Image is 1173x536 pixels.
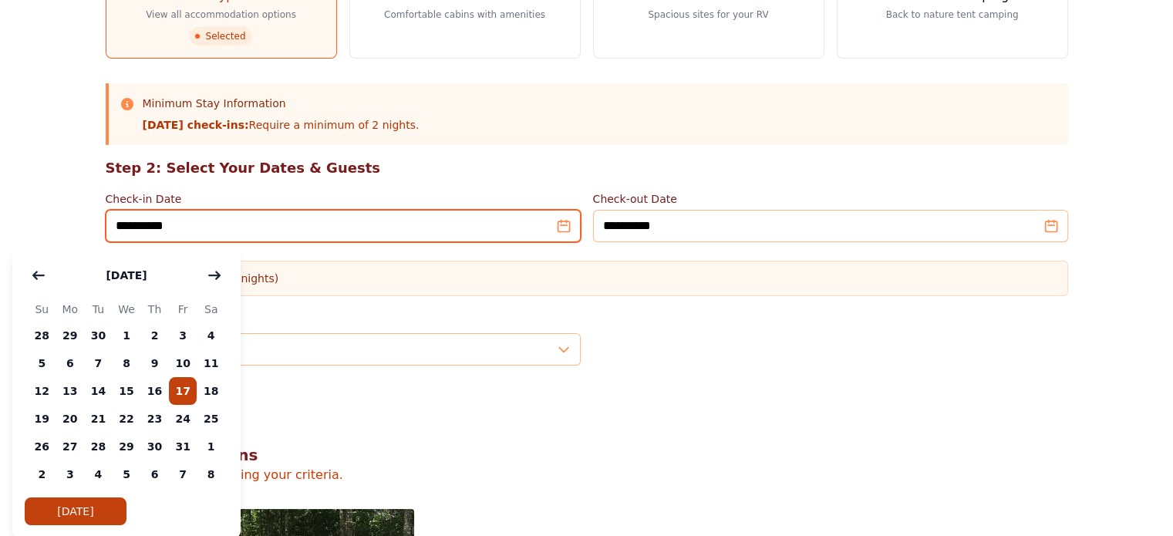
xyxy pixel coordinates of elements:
[169,300,197,319] span: Fr
[28,349,56,377] span: 5
[56,349,85,377] span: 6
[190,27,251,46] span: Selected
[648,8,768,21] p: Spacious sites for your RV
[146,8,296,21] p: View all accommodation options
[140,322,169,349] span: 2
[56,433,85,460] span: 27
[140,377,169,405] span: 16
[56,405,85,433] span: 20
[197,377,225,405] span: 18
[140,460,169,488] span: 6
[106,157,1068,179] h2: Step 2: Select Your Dates & Guests
[106,466,1068,484] p: Found 1 option matching your criteria.
[84,460,113,488] span: 4
[140,300,169,319] span: Th
[84,349,113,377] span: 7
[197,460,225,488] span: 8
[593,191,1068,207] label: Check-out Date
[886,8,1019,21] p: Back to nature tent camping
[140,433,169,460] span: 30
[84,433,113,460] span: 28
[169,322,197,349] span: 3
[113,322,141,349] span: 1
[113,460,141,488] span: 5
[84,322,113,349] span: 30
[113,377,141,405] span: 15
[84,405,113,433] span: 21
[106,315,581,330] label: Number of Guests
[143,117,420,133] p: Require a minimum of 2 nights.
[90,260,162,291] button: [DATE]
[169,460,197,488] span: 7
[169,405,197,433] span: 24
[56,460,85,488] span: 3
[28,433,56,460] span: 26
[169,433,197,460] span: 31
[28,405,56,433] span: 19
[169,349,197,377] span: 10
[197,349,225,377] span: 11
[25,497,126,525] button: [DATE]
[140,349,169,377] span: 9
[143,119,249,131] strong: [DATE] check-ins:
[56,377,85,405] span: 13
[56,300,85,319] span: Mo
[140,405,169,433] span: 23
[197,322,225,349] span: 4
[28,322,56,349] span: 28
[143,96,420,111] h3: Minimum Stay Information
[106,444,1068,466] h2: Available Options
[197,433,225,460] span: 1
[197,405,225,433] span: 25
[28,300,56,319] span: Su
[106,191,581,207] label: Check-in Date
[113,433,141,460] span: 29
[113,349,141,377] span: 8
[84,377,113,405] span: 14
[56,322,85,349] span: 29
[197,300,225,319] span: Sa
[113,300,141,319] span: We
[384,8,545,21] p: Comfortable cabins with amenities
[84,300,113,319] span: Tu
[169,377,197,405] span: 17
[28,377,56,405] span: 12
[28,460,56,488] span: 2
[113,405,141,433] span: 22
